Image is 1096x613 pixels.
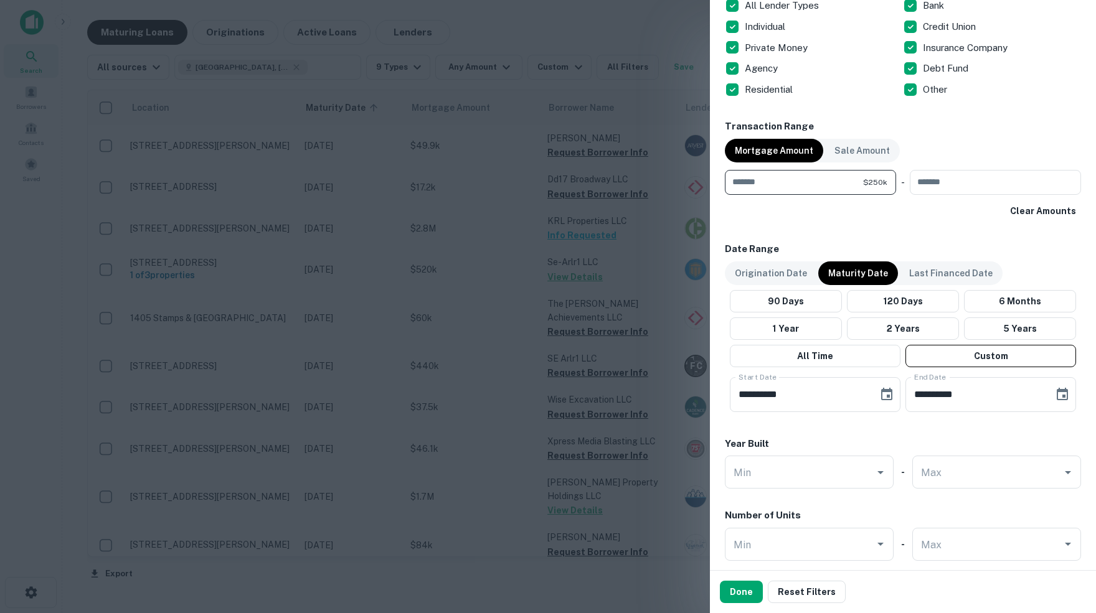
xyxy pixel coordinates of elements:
[872,535,889,553] button: Open
[730,290,842,312] button: 90 Days
[828,266,888,280] p: Maturity Date
[964,317,1076,340] button: 5 Years
[901,537,905,551] h6: -
[735,144,813,157] p: Mortgage Amount
[725,508,801,523] h6: Number of Units
[923,82,950,97] p: Other
[735,266,807,280] p: Origination Date
[909,266,993,280] p: Last Financed Date
[863,177,887,188] span: $250k
[847,290,959,312] button: 120 Days
[923,40,1010,55] p: Insurance Company
[730,317,842,340] button: 1 Year
[905,345,1076,367] button: Custom
[1005,200,1081,222] button: Clear Amounts
[1034,513,1096,573] iframe: Chat Widget
[730,345,900,367] button: All Time
[745,82,795,97] p: Residential
[745,61,780,76] p: Agency
[872,464,889,481] button: Open
[739,372,777,382] label: Start Date
[1050,382,1075,407] button: Choose date, selected date is May 31, 2026
[923,19,978,34] p: Credit Union
[901,170,905,195] div: -
[1059,464,1077,481] button: Open
[720,581,763,603] button: Done
[725,242,1081,256] h6: Date Range
[768,581,846,603] button: Reset Filters
[834,144,890,157] p: Sale Amount
[847,317,959,340] button: 2 Years
[901,465,905,479] h6: -
[914,372,946,382] label: End Date
[874,382,899,407] button: Choose date, selected date is Nov 1, 2025
[725,119,1081,134] h6: Transaction Range
[923,61,971,76] p: Debt Fund
[964,290,1076,312] button: 6 Months
[745,19,788,34] p: Individual
[745,40,810,55] p: Private Money
[725,437,769,451] h6: Year Built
